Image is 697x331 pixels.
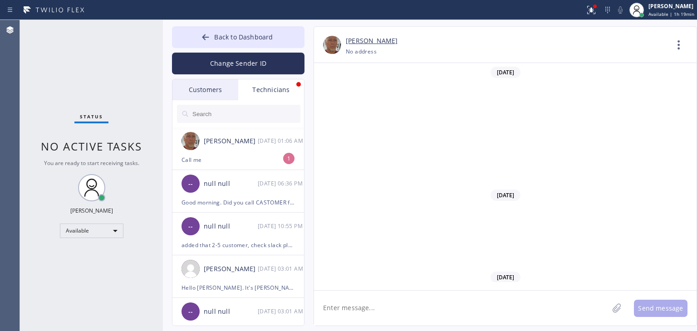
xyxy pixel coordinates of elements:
span: [DATE] [491,190,520,201]
img: d5dde4b83224b5b0dfd88976ef15868e.jpg [182,132,200,150]
button: Back to Dashboard [172,26,304,48]
div: null null [204,307,258,317]
div: null null [204,179,258,189]
div: Customers [172,79,238,100]
button: Change Sender ID [172,53,304,74]
span: -- [188,307,193,317]
span: You are ready to start receiving tasks. [44,159,139,167]
div: Call me [182,155,295,165]
span: Status [80,113,103,120]
div: Technicians [238,79,304,100]
span: -- [188,179,193,189]
div: 08/18/2025 9:36 AM [258,178,305,189]
div: No address [346,46,377,57]
div: Good morning. Did you call CASTOMER for PI? [182,197,295,208]
span: -- [188,221,193,232]
div: [PERSON_NAME] [70,207,113,214]
div: Hello [PERSON_NAME]. It's [PERSON_NAME] from 5 Star. We need to close all your jobs and pay you f... [182,282,295,293]
div: [PERSON_NAME] [204,264,258,274]
div: 08/11/2025 9:01 AM [258,263,305,274]
div: 08/15/2025 9:55 AM [258,221,305,231]
span: Back to Dashboard [214,33,273,41]
button: Send message [634,300,687,317]
span: [DATE] [491,272,520,283]
button: Mute [614,4,627,16]
div: 08/20/2025 9:06 AM [258,136,305,146]
div: added that 2-5 customer, check slack please [182,240,295,250]
img: user.png [182,260,200,278]
div: [PERSON_NAME] [648,2,694,10]
div: Available [60,224,123,238]
div: null null [204,221,258,232]
div: 08/11/2025 9:01 AM [258,306,305,316]
a: [PERSON_NAME] [346,36,398,46]
input: Search [191,105,300,123]
span: Available | 1h 19min [648,11,694,17]
div: [PERSON_NAME] [204,136,258,146]
img: d5dde4b83224b5b0dfd88976ef15868e.jpg [323,36,341,54]
span: No active tasks [41,139,142,154]
span: [DATE] [491,67,520,78]
div: 1 [283,153,295,164]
